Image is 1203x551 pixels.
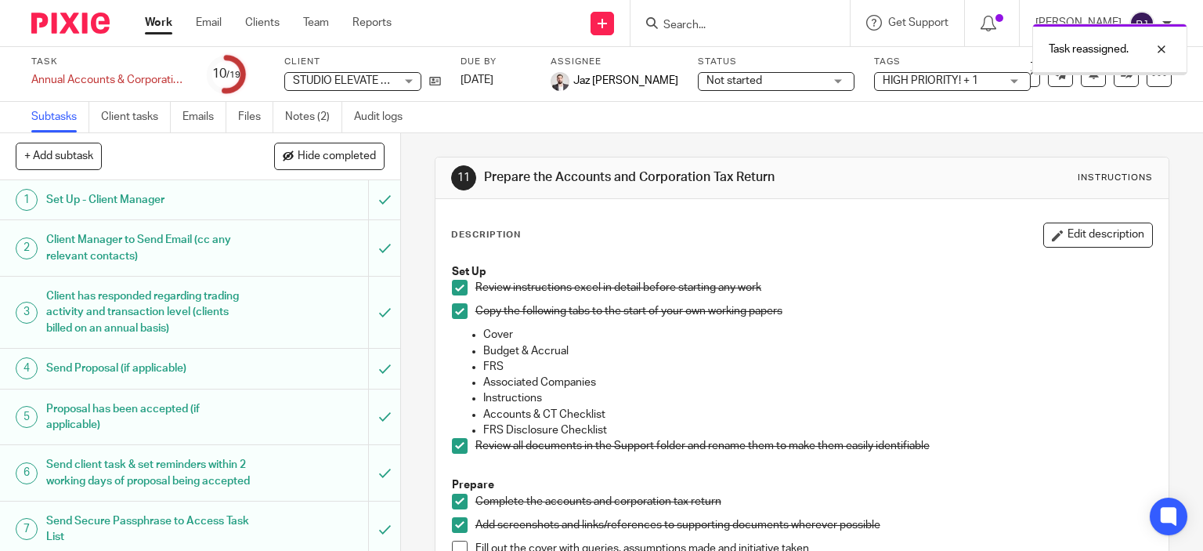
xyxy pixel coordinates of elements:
[31,102,89,132] a: Subtasks
[284,56,441,68] label: Client
[226,71,240,79] small: /19
[475,303,1153,319] p: Copy the following tabs to the start of your own working papers
[16,462,38,484] div: 6
[483,375,1153,390] p: Associated Companies
[551,56,678,68] label: Assignee
[352,15,392,31] a: Reports
[16,143,102,169] button: + Add subtask
[31,13,110,34] img: Pixie
[303,15,329,31] a: Team
[706,75,762,86] span: Not started
[182,102,226,132] a: Emails
[298,150,376,163] span: Hide completed
[1078,172,1153,184] div: Instructions
[31,72,188,88] div: Annual Accounts &amp; Corporation Tax Return - Nov 30, 2024
[16,189,38,211] div: 1
[484,169,835,186] h1: Prepare the Accounts and Corporation Tax Return
[285,102,342,132] a: Notes (2)
[483,343,1153,359] p: Budget & Accrual
[475,517,1153,533] p: Add screenshots and links/references to supporting documents wherever possible
[16,518,38,540] div: 7
[1043,223,1153,248] button: Edit description
[145,15,172,31] a: Work
[245,15,280,31] a: Clients
[196,15,222,31] a: Email
[451,165,476,190] div: 11
[16,302,38,324] div: 3
[46,357,251,380] h1: Send Proposal (if applicable)
[461,74,493,85] span: [DATE]
[46,397,251,437] h1: Proposal has been accepted (if applicable)
[354,102,414,132] a: Audit logs
[475,438,1153,454] p: Review all documents in the Support folder and rename them to make them easily identifiable
[46,509,251,549] h1: Send Secure Passphrase to Access Task List
[483,407,1153,422] p: Accounts & CT Checklist
[573,73,678,89] span: Jaz [PERSON_NAME]
[293,75,400,86] span: STUDIO ELEVATE LTD
[452,480,494,491] strong: Prepare
[483,359,1153,375] p: FRS
[212,65,240,83] div: 10
[475,494,1153,509] p: Complete the accounts and corporation tax return
[16,237,38,259] div: 2
[16,357,38,379] div: 4
[475,280,1153,295] p: Review instructions excel in detail before starting any work
[483,390,1153,406] p: Instructions
[46,188,251,212] h1: Set Up - Client Manager
[451,229,521,241] p: Description
[1129,11,1154,36] img: svg%3E
[46,453,251,493] h1: Send client task & set reminders within 2 working days of proposal being accepted
[1049,42,1129,57] p: Task reassigned.
[452,266,486,277] strong: Set Up
[551,72,569,91] img: 48292-0008-compressed%20square.jpg
[31,72,188,88] div: Annual Accounts & Corporation Tax Return - [DATE]
[483,422,1153,438] p: FRS Disclosure Checklist
[461,56,531,68] label: Due by
[274,143,385,169] button: Hide completed
[31,56,188,68] label: Task
[483,327,1153,343] p: Cover
[883,75,978,86] span: HIGH PRIORITY! + 1
[46,228,251,268] h1: Client Manager to Send Email (cc any relevant contacts)
[16,406,38,428] div: 5
[46,285,251,340] h1: Client has responded regarding trading activity and transaction level (clients billed on an annua...
[101,102,171,132] a: Client tasks
[238,102,273,132] a: Files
